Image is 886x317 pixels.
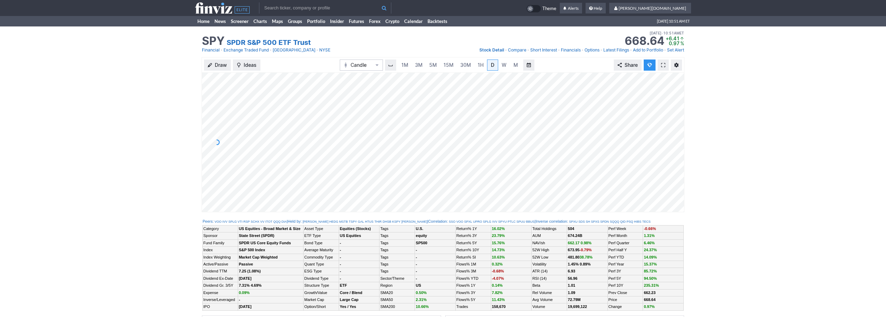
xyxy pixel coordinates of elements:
[585,47,599,54] a: Options
[220,47,223,54] span: •
[212,16,228,26] a: News
[455,289,491,296] td: Flows% 3Y
[568,262,590,266] small: 1.45% 0.89%
[416,291,426,295] span: 0.50%
[492,269,504,273] span: -0.68%
[259,2,391,14] input: Search ticker, company or profile
[492,241,505,245] span: 15.76%
[455,303,491,310] td: Trades
[228,16,251,26] a: Screener
[532,254,567,261] td: 52W Low
[532,232,567,239] td: AUM
[215,62,227,69] span: Draw
[667,47,684,54] a: Set Alert
[581,241,591,245] span: 0.98%
[239,298,240,302] b: -
[634,220,641,224] a: HIBS
[526,5,556,13] a: Theme
[492,262,503,266] span: 0.32%
[457,60,474,71] a: 30M
[620,220,626,224] a: QID
[580,255,593,259] span: 38.78%
[233,60,260,71] button: Ideas
[416,269,417,273] b: -
[455,225,491,232] td: Return% 1Y
[569,220,578,224] a: SPXU
[340,291,362,295] b: Core / Blend
[483,220,491,224] a: SPLG
[460,62,471,68] span: 30M
[568,233,582,238] b: 674.24B
[657,16,690,26] span: [DATE] 10:51 AM ET
[581,47,584,54] span: •
[251,16,269,26] a: Charts
[379,296,415,303] td: SMA50
[273,220,281,224] a: QQQ
[367,16,383,26] a: Forex
[644,262,657,266] span: 15.37%
[379,282,415,289] td: Region
[603,47,629,54] a: Latest Filings
[358,220,364,224] a: GAL
[455,268,491,275] td: Flows% 3M
[455,247,491,254] td: Return% 10Y
[530,47,557,54] a: Short Interest
[328,16,346,26] a: Insider
[644,227,656,231] span: -0.66%
[203,219,213,223] a: Peers
[340,241,341,245] b: -
[379,261,415,268] td: Tags
[644,291,656,295] b: 662.23
[269,16,285,26] a: Maps
[239,248,265,252] b: S&P 500 Index
[202,47,220,54] a: Financial
[532,268,567,275] td: ATR (14)
[416,248,417,252] b: -
[666,35,680,41] span: +6.41
[603,47,629,53] span: Latest Filings
[203,283,233,287] a: Dividend Gr. 3/5Y
[532,296,567,303] td: Avg Volume
[492,283,503,287] span: 0.14%
[644,241,654,245] span: 6.46%
[492,248,505,252] span: 14.73%
[455,282,491,289] td: Flows% 1Y
[374,220,382,224] a: THIR
[644,276,657,280] span: 94.50%
[239,283,261,287] a: 7.31% 4.69%
[630,47,632,54] span: •
[644,283,659,287] span: 235.31%
[492,276,504,280] span: -4.07%
[487,60,498,71] a: D
[568,283,575,287] b: 1.01
[340,255,341,259] b: -
[222,220,228,224] a: IVV
[304,303,339,310] td: Option/Short
[505,47,507,54] span: •
[416,241,427,245] b: SP500
[237,220,242,224] a: VTI
[340,304,356,309] small: Yes / Yes
[383,220,391,224] a: DHSB
[508,47,526,54] a: Compare
[203,296,238,303] td: Inverse/Leveraged
[203,303,238,310] td: IPO
[412,60,426,71] a: 3M
[269,47,272,54] span: •
[498,220,507,224] a: SPYU
[502,62,507,68] span: W
[473,220,482,224] a: UPRO
[203,276,233,280] a: Dividend Ex-Date
[214,220,221,224] a: VOO
[607,225,643,232] td: Perf Week
[227,38,311,47] a: SPDR S&P 500 ETF Trust
[304,225,339,232] td: Asset Type
[607,282,643,289] td: Perf 10Y
[304,296,339,303] td: Market Cap
[340,233,361,238] b: US Equities
[650,30,684,36] span: [DATE] 10:51AM ET
[491,62,494,68] span: D
[561,47,581,54] a: Financials
[288,219,300,223] a: Held by
[304,289,339,296] td: Growth/Value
